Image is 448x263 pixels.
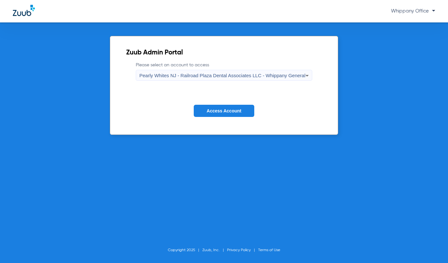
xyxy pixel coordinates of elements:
span: Whippany Office [391,9,435,13]
iframe: Chat Widget [416,232,448,263]
button: Access Account [194,105,254,117]
a: Privacy Policy [227,248,251,252]
img: Zuub Logo [13,5,35,16]
li: Copyright 2025 [168,247,202,253]
li: Zuub, Inc. [202,247,227,253]
h2: Zuub Admin Portal [126,50,322,56]
span: Pearly Whites NJ - Railroad Plaza Dental Associates LLC - Whippany General [139,73,305,78]
label: Please select an account to access [136,62,312,81]
span: Access Account [207,108,241,113]
a: Terms of Use [258,248,280,252]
